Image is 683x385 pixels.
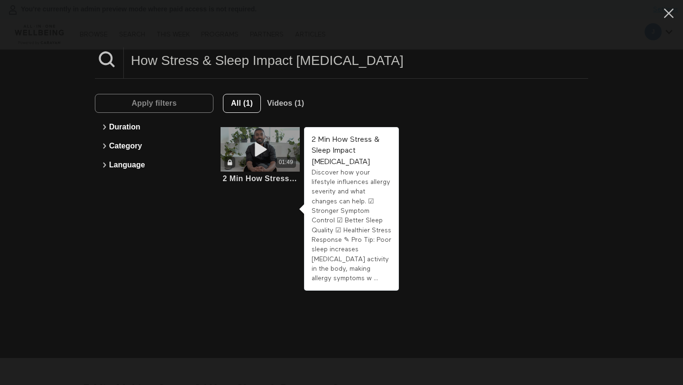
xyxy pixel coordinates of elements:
[267,99,304,107] span: Videos (1)
[100,137,209,156] button: Category
[100,156,209,174] button: Language
[100,118,209,137] button: Duration
[279,158,293,166] div: 01:49
[124,47,588,73] input: Search
[222,174,298,183] div: 2 Min How Stress & Sleep Impact [MEDICAL_DATA]
[261,94,310,113] button: Videos (1)
[231,99,253,107] span: All (1)
[221,127,300,184] a: 2 Min How Stress & Sleep Impact Allergies01:492 Min How Stress & Sleep Impact [MEDICAL_DATA]
[312,168,391,284] div: Discover how your lifestyle influences allergy severity and what changes can help. ☑ Stronger Sym...
[223,94,261,113] button: All (1)
[312,136,379,165] strong: 2 Min How Stress & Sleep Impact [MEDICAL_DATA]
